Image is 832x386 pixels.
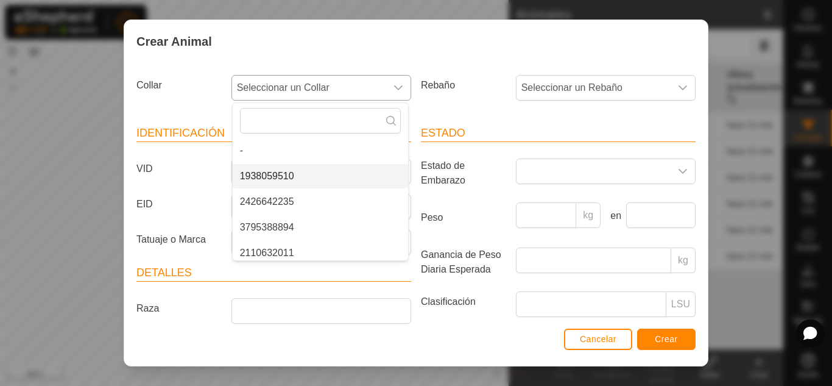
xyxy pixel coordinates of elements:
span: 1938059510 [240,169,294,184]
label: Rebaño [416,75,511,96]
div: dropdown trigger [386,76,411,100]
header: Identificación [136,125,411,142]
label: Ganancia de Peso Diaria Esperada [416,248,511,277]
span: Seleccionar un Collar [232,76,386,100]
label: Clasificación [416,291,511,312]
span: Crear [655,334,678,344]
label: Estado de Embarazo [416,159,511,188]
p-inputgroup-addon: LSU [666,291,696,317]
label: en [605,209,621,223]
button: Cancelar [564,329,632,350]
span: - [240,143,243,158]
label: Peso [416,202,511,233]
label: EID [132,194,227,215]
span: Seleccionar un Rebaño [516,76,671,100]
span: Cancelar [580,334,616,344]
li: 1938059510 [233,164,408,188]
label: VID [132,159,227,179]
div: dropdown trigger [671,159,695,184]
li: - [233,138,408,163]
ul: Option List [233,138,408,316]
label: Tatuaje o Marca [132,229,227,250]
p-inputgroup-addon: kg [671,248,696,273]
li: 3795388894 [233,215,408,240]
span: 3795388894 [240,220,294,235]
span: 2426642235 [240,195,294,209]
li: 2426642235 [233,190,408,214]
button: Crear [637,329,696,350]
li: 2110632011 [233,241,408,265]
span: 2110632011 [240,246,294,260]
header: Estado [421,125,696,142]
p-inputgroup-addon: kg [576,202,601,228]
span: Crear Animal [136,32,212,51]
header: Detalles [136,265,411,282]
label: Collar [132,75,227,96]
label: Raza [132,298,227,319]
div: dropdown trigger [671,76,695,100]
